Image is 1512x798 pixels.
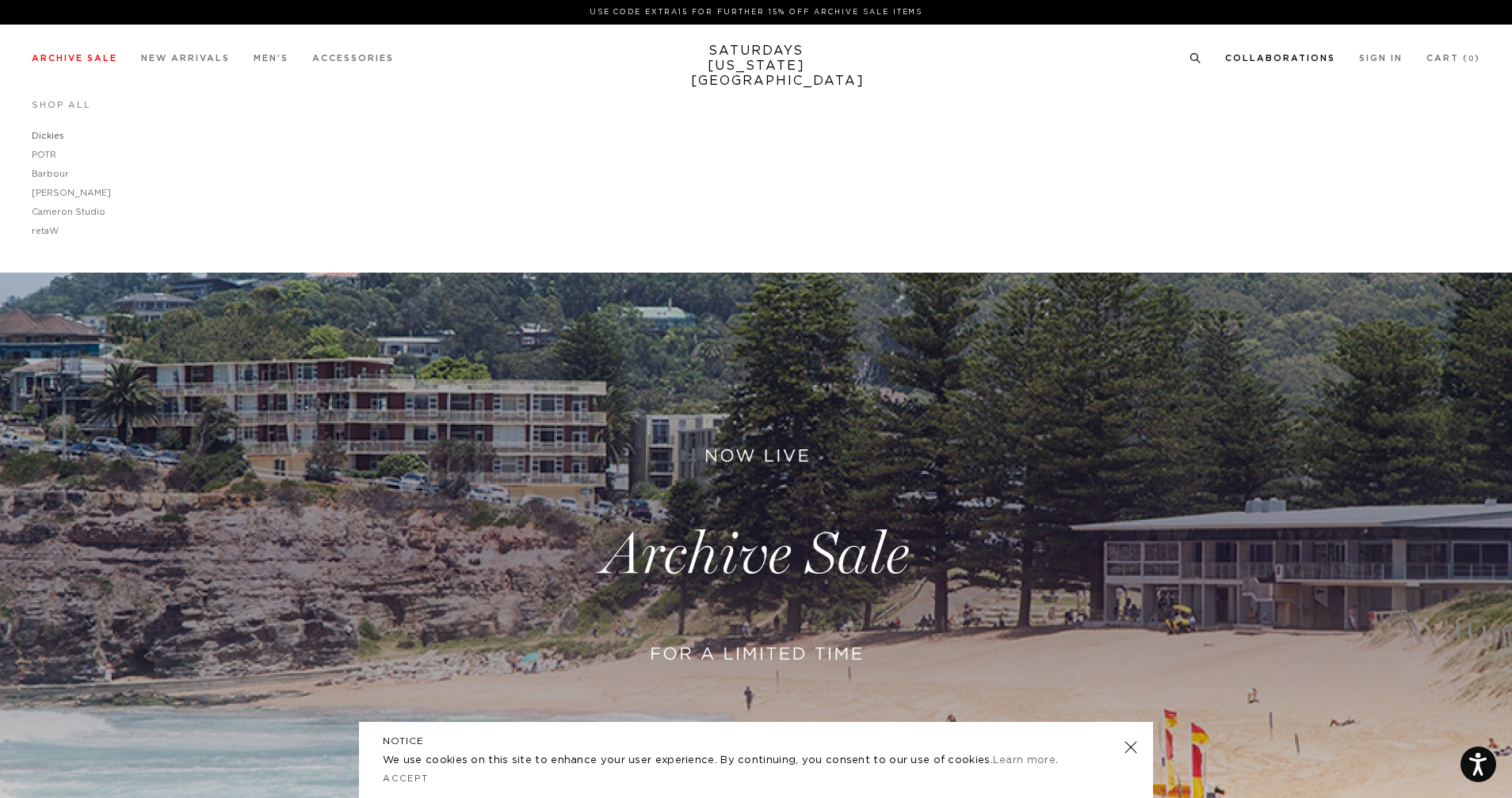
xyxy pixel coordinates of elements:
[38,6,1474,18] p: Use Code EXTRA15 for Further 15% Off Archive Sale Items
[32,170,69,178] a: Barbour
[32,189,111,197] a: [PERSON_NAME]
[993,755,1056,766] a: Learn more
[1225,54,1335,63] a: Collaborations
[32,54,117,63] a: Archive Sale
[32,208,105,216] a: Cameron Studio
[383,774,429,783] a: Accept
[383,734,1129,748] h5: NOTICE
[141,54,230,63] a: New Arrivals
[32,151,56,159] a: POTR
[1359,54,1403,63] a: Sign In
[312,54,394,63] a: Accessories
[1426,54,1480,63] a: Cart (0)
[383,753,1073,769] p: We use cookies on this site to enhance your user experience. By continuing, you consent to our us...
[254,54,288,63] a: Men's
[32,227,59,235] a: retaW
[32,132,64,140] a: Dickies
[32,101,91,109] a: Shop All
[1468,55,1475,63] small: 0
[691,44,822,89] a: SATURDAYS[US_STATE][GEOGRAPHIC_DATA]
